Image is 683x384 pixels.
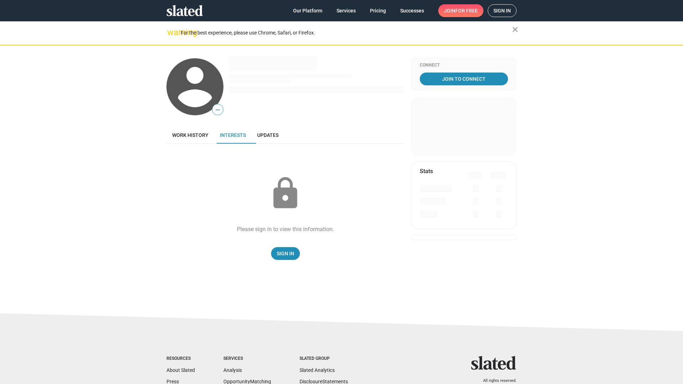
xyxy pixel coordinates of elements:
[237,225,334,233] div: Please sign in to view this information.
[337,4,356,17] span: Services
[223,367,242,373] a: Analysis
[252,127,284,144] a: Updates
[257,132,279,138] span: Updates
[420,73,508,85] a: Join To Connect
[400,4,424,17] span: Successes
[300,356,348,362] div: Slated Group
[364,4,392,17] a: Pricing
[277,247,294,260] span: Sign In
[166,356,195,362] div: Resources
[438,4,483,17] a: Joinfor free
[212,105,223,114] span: —
[300,367,335,373] a: Slated Analytics
[268,176,303,211] mat-icon: lock
[172,132,208,138] span: Work history
[293,4,322,17] span: Our Platform
[166,127,214,144] a: Work history
[271,247,300,260] a: Sign In
[455,4,478,17] span: for free
[395,4,430,17] a: Successes
[331,4,361,17] a: Services
[220,132,246,138] span: Interests
[287,4,328,17] a: Our Platform
[493,5,511,17] span: Sign in
[223,356,271,362] div: Services
[214,127,252,144] a: Interests
[488,4,517,17] a: Sign in
[166,367,195,373] a: About Slated
[167,28,176,37] mat-icon: warning
[421,73,507,85] span: Join To Connect
[444,4,478,17] span: Join
[181,28,512,38] div: For the best experience, please use Chrome, Safari, or Firefox.
[370,4,386,17] span: Pricing
[420,167,433,175] mat-card-title: Stats
[420,63,508,68] div: Connect
[511,25,519,34] mat-icon: close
